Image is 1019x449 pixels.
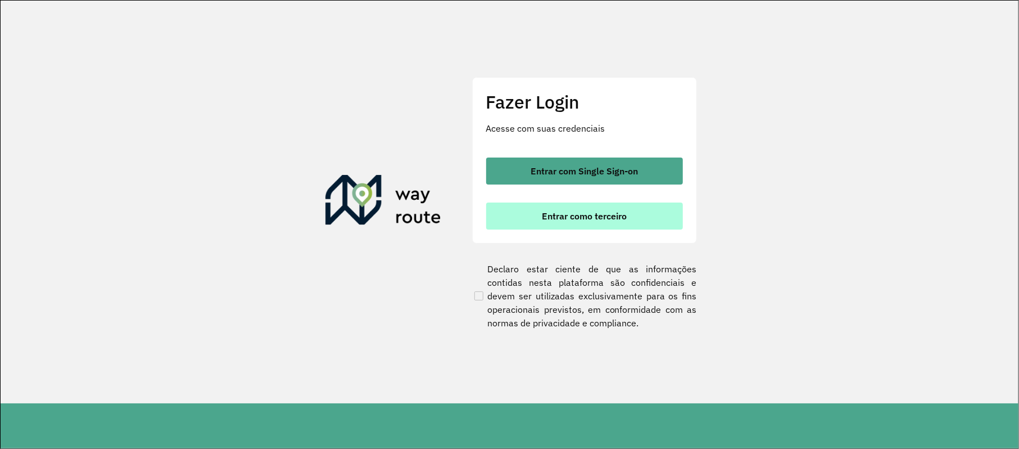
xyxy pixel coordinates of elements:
span: Entrar com Single Sign-on [531,167,638,176]
span: Entrar como terceiro [542,212,627,221]
h2: Fazer Login [486,91,683,113]
p: Acesse com suas credenciais [486,122,683,135]
button: button [486,203,683,230]
label: Declaro estar ciente de que as informações contidas nesta plataforma são confidenciais e devem se... [472,262,697,330]
button: button [486,158,683,185]
img: Roteirizador AmbevTech [325,175,441,229]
